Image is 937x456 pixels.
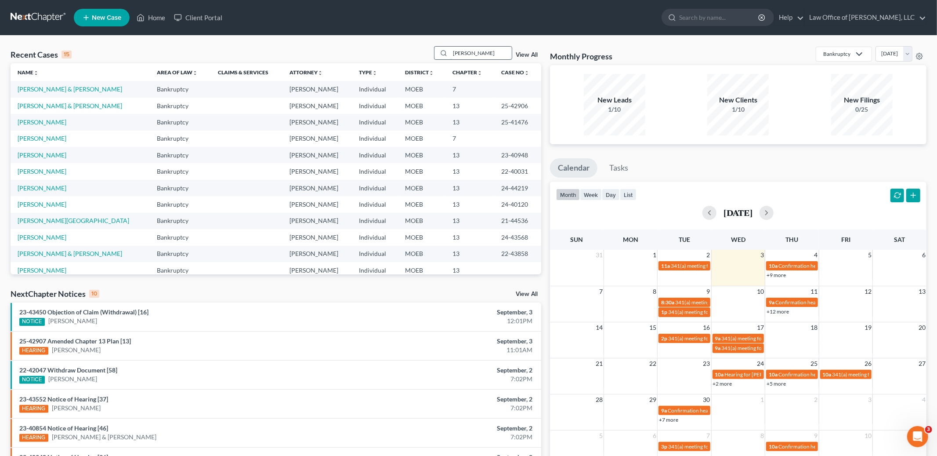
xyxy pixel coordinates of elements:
[702,394,711,405] span: 30
[595,394,604,405] span: 28
[918,358,926,369] span: 27
[823,50,850,58] div: Bankruptcy
[580,189,602,201] button: week
[571,236,583,243] span: Sun
[150,131,211,147] td: Bankruptcy
[702,358,711,369] span: 23
[494,246,541,262] td: 22-43858
[516,291,538,297] a: View All
[359,69,378,76] a: Typeunfold_more
[494,163,541,179] td: 22-40031
[18,266,66,274] a: [PERSON_NAME]
[398,163,446,179] td: MOEB
[925,426,932,433] span: 3
[150,81,211,97] td: Bankruptcy
[132,10,170,26] a: Home
[19,376,45,384] div: NOTICE
[19,347,48,355] div: HEARING
[524,70,529,76] i: unfold_more
[11,288,99,299] div: NextChapter Notices
[814,430,819,441] span: 9
[894,236,905,243] span: Sat
[18,118,66,126] a: [PERSON_NAME]
[150,180,211,196] td: Bankruptcy
[92,15,121,21] span: New Case
[367,433,532,441] div: 7:02PM
[445,163,494,179] td: 13
[445,229,494,245] td: 13
[661,335,667,342] span: 2p
[282,180,352,196] td: [PERSON_NAME]
[598,430,604,441] span: 5
[778,263,925,269] span: Confirmation hearing for [PERSON_NAME] & [PERSON_NAME]
[907,426,928,447] iframe: Intercom live chat
[445,180,494,196] td: 13
[648,322,657,333] span: 15
[550,158,597,178] a: Calendar
[150,114,211,130] td: Bankruptcy
[445,131,494,147] td: 7
[864,322,872,333] span: 19
[398,229,446,245] td: MOEB
[192,70,198,76] i: unfold_more
[367,337,532,346] div: September, 3
[318,70,323,76] i: unfold_more
[832,371,917,378] span: 341(a) meeting for [PERSON_NAME]
[724,208,752,217] h2: [DATE]
[494,196,541,212] td: 24-40120
[731,236,745,243] span: Wed
[445,262,494,278] td: 13
[48,375,97,383] a: [PERSON_NAME]
[706,250,711,260] span: 2
[823,371,832,378] span: 10a
[760,430,765,441] span: 8
[373,70,378,76] i: unfold_more
[810,358,819,369] span: 25
[715,345,721,351] span: 9a
[452,69,482,76] a: Chapterunfold_more
[556,189,580,201] button: month
[775,299,875,306] span: Confirmation hearing for [PERSON_NAME]
[722,335,807,342] span: 341(a) meeting for [PERSON_NAME]
[756,322,765,333] span: 17
[282,114,352,130] td: [PERSON_NAME]
[602,189,620,201] button: day
[398,196,446,212] td: MOEB
[62,51,72,58] div: 15
[19,424,108,432] a: 23-40854 Notice of Hearing [46]
[429,70,434,76] i: unfold_more
[52,346,101,354] a: [PERSON_NAME]
[367,424,532,433] div: September, 2
[282,163,352,179] td: [PERSON_NAME]
[19,366,117,374] a: 22-42047 Withdraw Document [58]
[282,229,352,245] td: [PERSON_NAME]
[767,380,786,387] a: +5 more
[767,308,789,315] a: +12 more
[445,114,494,130] td: 13
[648,394,657,405] span: 29
[398,98,446,114] td: MOEB
[921,394,926,405] span: 4
[445,246,494,262] td: 13
[367,346,532,354] div: 11:01AM
[516,52,538,58] a: View All
[841,236,850,243] span: Fri
[595,358,604,369] span: 21
[282,131,352,147] td: [PERSON_NAME]
[494,114,541,130] td: 25-41476
[352,262,398,278] td: Individual
[367,308,532,317] div: September, 3
[18,233,66,241] a: [PERSON_NAME]
[367,375,532,383] div: 7:02PM
[661,443,667,450] span: 3p
[494,180,541,196] td: 24-44219
[150,262,211,278] td: Bankruptcy
[398,147,446,163] td: MOEB
[671,263,756,269] span: 341(a) meeting for [PERSON_NAME]
[831,95,893,105] div: New Filings
[18,184,66,192] a: [PERSON_NAME]
[774,10,804,26] a: Help
[595,250,604,260] span: 31
[289,69,323,76] a: Attorneyunfold_more
[150,213,211,229] td: Bankruptcy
